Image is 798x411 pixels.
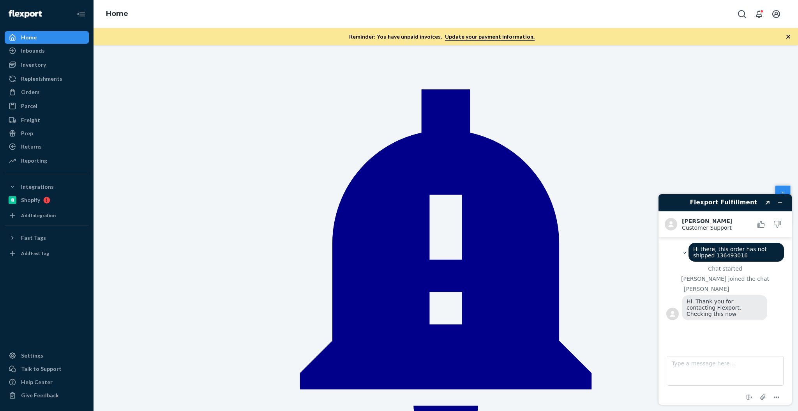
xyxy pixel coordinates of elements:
[21,157,47,165] div: Reporting
[21,129,33,137] div: Prep
[5,154,89,167] a: Reporting
[5,194,89,206] a: Shopify
[21,352,43,360] div: Settings
[21,34,37,41] div: Home
[21,250,49,257] div: Add Fast Tag
[17,5,33,12] span: Chat
[21,196,40,204] div: Shopify
[5,349,89,362] a: Settings
[21,234,46,242] div: Fast Tags
[21,88,40,96] div: Orders
[5,86,89,98] a: Orders
[652,188,798,411] iframe: To enrich screen reader interactions, please activate Accessibility in Grammarly extension settings
[100,3,134,25] ol: breadcrumbs
[5,44,89,57] a: Inbounds
[5,127,89,140] a: Prep
[775,186,790,225] button: Help Center
[21,75,62,83] div: Replenishments
[5,232,89,244] button: Fast Tags
[21,116,40,124] div: Freight
[21,378,53,386] div: Help Center
[5,114,89,126] a: Freight
[5,58,89,71] a: Inventory
[106,9,128,18] a: Home
[5,100,89,112] a: Parcel
[5,389,89,402] button: Give Feedback
[751,6,767,22] button: Open notifications
[21,183,54,191] div: Integrations
[349,33,535,41] p: Reminder: You have unpaid invoices.
[768,6,784,22] button: Open account menu
[5,209,89,222] a: Add Integration
[73,6,89,22] button: Close Navigation
[21,143,42,151] div: Returns
[21,47,45,55] div: Inbounds
[21,212,56,219] div: Add Integration
[5,140,89,153] a: Returns
[5,247,89,260] a: Add Fast Tag
[5,363,89,375] button: Talk to Support
[5,181,89,193] button: Integrations
[5,31,89,44] a: Home
[21,102,37,110] div: Parcel
[734,6,750,22] button: Open Search Box
[9,10,42,18] img: Flexport logo
[21,365,62,373] div: Talk to Support
[445,33,535,41] a: Update your payment information.
[5,376,89,388] a: Help Center
[5,73,89,85] a: Replenishments
[21,61,46,69] div: Inventory
[21,392,59,399] div: Give Feedback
